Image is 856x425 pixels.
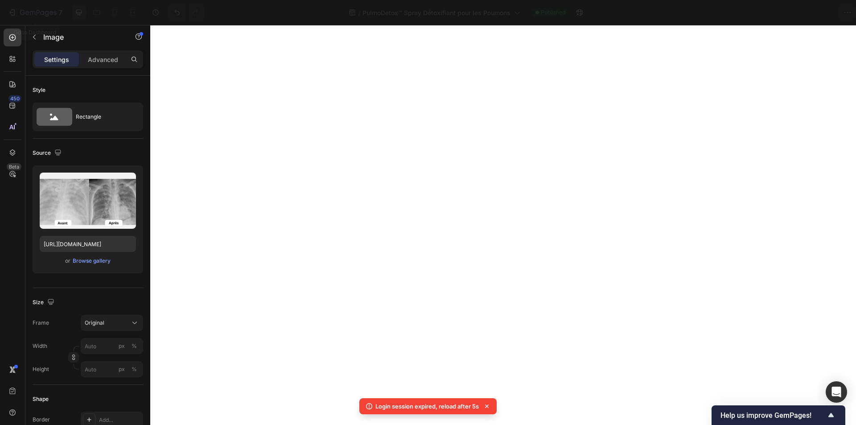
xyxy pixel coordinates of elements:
[33,342,47,350] label: Width
[119,365,125,373] div: px
[33,147,63,159] div: Source
[541,8,565,17] span: Published
[8,95,21,102] div: 450
[826,381,847,403] div: Open Intercom Messenger
[81,315,143,331] button: Original
[73,257,111,265] div: Browse gallery
[58,7,62,18] p: 7
[116,364,127,375] button: %
[720,411,826,420] span: Help us improve GemPages!
[33,395,49,403] div: Shape
[362,8,510,17] span: PulmoDetox™ Spray Détoxifiant pour les Poumons
[764,4,793,21] button: Save
[44,55,69,64] p: Settings
[4,4,66,21] button: 7
[129,341,140,351] button: px
[720,410,836,421] button: Show survey - Help us improve GemPages!
[33,416,50,424] div: Border
[358,8,361,17] span: /
[150,25,856,425] iframe: Design area
[81,338,143,354] input: px%
[33,365,49,373] label: Height
[132,342,137,350] div: %
[76,107,130,127] div: Rectangle
[43,32,119,42] p: Image
[33,319,49,327] label: Frame
[804,8,827,17] div: Publish
[119,342,125,350] div: px
[40,236,136,252] input: https://example.com/image.jpg
[7,163,21,170] div: Beta
[771,9,786,17] span: Save
[33,297,56,309] div: Size
[129,364,140,375] button: px
[72,256,111,265] button: Browse gallery
[81,361,143,377] input: px%
[33,86,45,94] div: Style
[99,416,141,424] div: Add...
[88,55,118,64] p: Advanced
[116,341,127,351] button: %
[797,4,834,21] button: Publish
[375,402,479,411] p: Login session expired, reload after 5s
[65,256,70,266] span: or
[40,173,136,229] img: preview-image
[132,365,137,373] div: %
[168,4,204,21] div: Undo/Redo
[85,319,104,327] span: Original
